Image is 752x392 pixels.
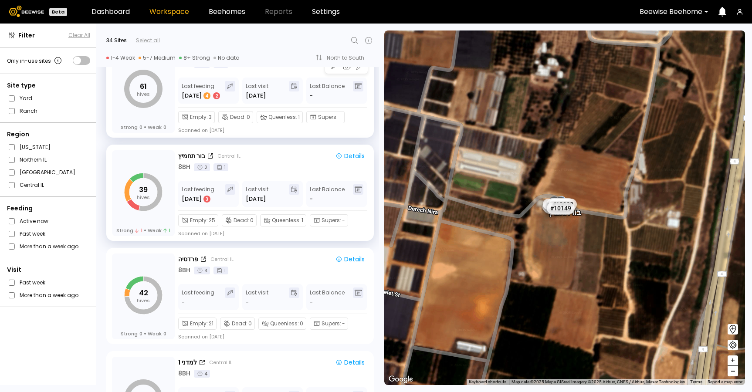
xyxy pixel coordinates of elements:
[270,320,299,328] span: Queenless :
[322,216,341,224] span: Supers :
[342,216,345,224] span: -
[149,8,189,15] a: Workspace
[310,91,313,100] span: -
[731,366,735,377] span: –
[136,37,160,44] div: Select all
[730,355,735,366] span: +
[210,256,234,263] div: Central IL
[549,199,577,210] div: # 10030
[246,91,266,100] span: [DATE]
[182,184,214,203] div: Last feeding
[7,55,63,66] div: Only in-use sites
[178,369,190,378] div: 8 BH
[20,229,45,238] label: Past week
[272,216,301,224] span: Queenless :
[182,298,186,307] div: -
[20,168,75,177] label: [GEOGRAPHIC_DATA]
[20,216,48,226] label: Active now
[178,255,198,264] div: פרדסיה
[178,333,224,340] div: Scanned on [DATE]
[178,266,190,275] div: 8 BH
[137,297,150,304] tspan: hives
[20,142,51,152] label: [US_STATE]
[213,163,228,171] div: 1
[163,124,166,130] span: 0
[386,374,415,385] a: Open this area in Google Maps (opens a new window)
[217,152,241,159] div: Central IL
[190,216,208,224] span: Empty :
[203,196,210,203] div: 3
[310,184,345,203] div: Last Balance
[209,320,213,328] span: 21
[7,204,90,213] div: Feeding
[190,113,208,121] span: Empty :
[310,298,313,307] span: -
[178,162,190,172] div: 8 BH
[332,253,368,265] button: Details
[20,180,44,189] label: Central IL
[194,370,210,378] div: 4
[7,265,90,274] div: Visit
[232,320,247,328] span: Dead :
[213,267,228,274] div: 1
[182,195,211,203] div: [DATE]
[301,216,303,224] span: 1
[298,113,300,121] span: 1
[49,8,67,16] div: Beta
[322,320,341,328] span: Supers :
[547,198,575,210] div: # 10250
[190,320,208,328] span: Empty :
[139,54,176,61] div: 5-7 Medium
[20,106,37,115] label: Ranch
[246,184,268,203] div: Last visit
[728,366,738,376] button: –
[250,216,254,224] span: 0
[163,331,166,337] span: 0
[106,37,127,44] div: 34 Sites
[135,227,142,233] span: 1
[386,374,415,385] img: Google
[116,227,170,233] div: Strong Weak
[182,81,221,100] div: Last feeding
[268,113,297,121] span: Queenless :
[139,124,142,130] span: 0
[469,379,506,385] button: Keyboard shortcuts
[542,201,570,213] div: # 10189
[547,203,575,214] div: # 10149
[327,55,370,61] div: North to South
[247,113,250,121] span: 0
[106,54,135,61] div: 1-4 Weak
[139,288,148,298] tspan: 42
[209,216,215,224] span: 25
[310,81,345,100] div: Last Balance
[511,379,685,384] span: Map data ©2025 Mapa GISrael Imagery ©2025 Airbus, CNES / Airbus, Maxar Technologies
[335,359,365,365] div: Details
[121,124,166,130] div: Strong Weak
[342,320,345,328] span: -
[163,227,170,233] span: 1
[68,31,90,39] button: Clear All
[246,195,266,203] span: [DATE]
[543,199,571,210] div: # 10031
[213,54,240,61] div: No data
[310,195,313,203] span: -
[246,81,268,100] div: Last visit
[318,113,338,121] span: Supers :
[137,194,150,201] tspan: hives
[137,91,150,98] tspan: hives
[7,130,90,139] div: Region
[9,6,44,17] img: Beewise logo
[91,8,130,15] a: Dashboard
[7,81,90,90] div: Site type
[139,185,148,195] tspan: 39
[248,320,252,328] span: 0
[194,163,210,171] div: 2
[18,31,35,40] span: Filter
[20,242,78,251] label: More than a week ago
[20,291,78,300] label: More than a week ago
[179,54,210,61] div: 8+ Strong
[178,230,224,237] div: Scanned on [DATE]
[246,298,249,307] div: -
[178,127,224,134] div: Scanned on [DATE]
